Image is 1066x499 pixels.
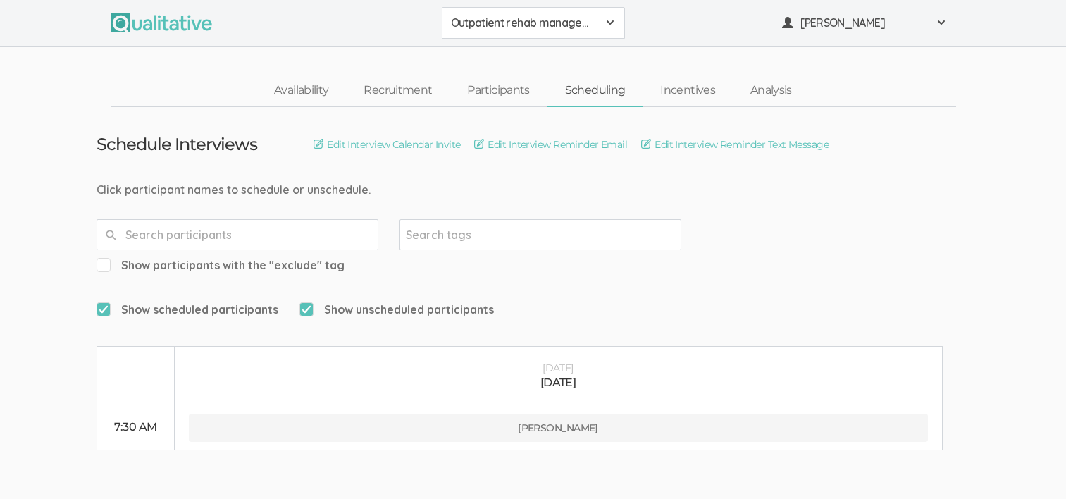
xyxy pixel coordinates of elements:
[451,15,597,31] span: Outpatient rehab management of no shows and cancellations
[996,431,1066,499] iframe: Chat Widget
[97,219,378,250] input: Search participants
[474,137,627,152] a: Edit Interview Reminder Email
[189,375,928,391] div: [DATE]
[643,75,733,106] a: Incentives
[406,226,494,244] input: Search tags
[773,7,956,39] button: [PERSON_NAME]
[442,7,625,39] button: Outpatient rehab management of no shows and cancellations
[641,137,829,152] a: Edit Interview Reminder Text Message
[97,182,970,198] div: Click participant names to schedule or unschedule.
[111,13,212,32] img: Qualitative
[97,257,345,273] span: Show participants with the "exclude" tag
[314,137,460,152] a: Edit Interview Calendar Invite
[547,75,643,106] a: Scheduling
[346,75,450,106] a: Recruitment
[97,135,258,154] h3: Schedule Interviews
[733,75,810,106] a: Analysis
[450,75,547,106] a: Participants
[256,75,346,106] a: Availability
[111,419,160,436] div: 7:30 AM
[189,414,928,442] button: [PERSON_NAME]
[97,302,278,318] span: Show scheduled participants
[800,15,927,31] span: [PERSON_NAME]
[189,361,928,375] div: [DATE]
[299,302,494,318] span: Show unscheduled participants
